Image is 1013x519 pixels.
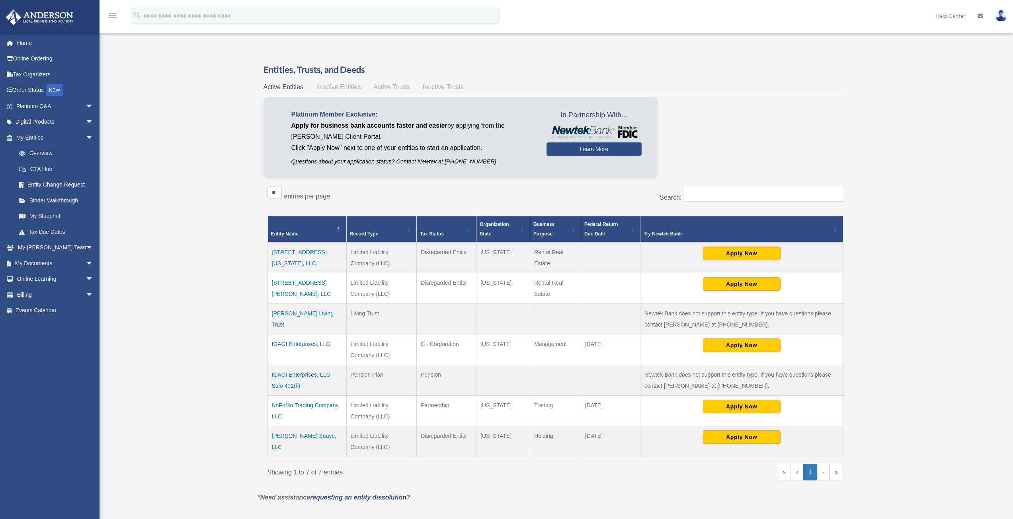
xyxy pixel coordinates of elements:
[346,273,417,303] td: Limited Liability Company (LLC)
[11,146,98,161] a: Overview
[11,208,101,224] a: My Blueprint
[4,10,76,25] img: Anderson Advisors Platinum Portal
[417,242,476,273] td: Disregarded Entity
[6,114,105,130] a: Digital Productsarrow_drop_down
[107,11,117,21] i: menu
[584,222,618,237] span: Federal Return Due Date
[346,334,417,365] td: Limited Liability Company (LLC)
[310,494,406,501] a: requesting an entity dissolution
[420,231,444,237] span: Tax Status
[6,303,105,319] a: Events Calendar
[6,82,105,99] a: Order StatusNEW
[530,395,581,426] td: Trading
[267,242,346,273] td: [STREET_ADDRESS][US_STATE], LLC
[6,51,105,67] a: Online Ordering
[263,64,847,76] h3: Entities, Trusts, and Deeds
[476,426,530,457] td: [US_STATE]
[350,231,379,237] span: Record Type
[547,109,642,122] span: In Partnership With...
[86,240,101,256] span: arrow_drop_down
[267,365,346,395] td: IGAGI Enterprises, LLC Solo 401(k)
[267,303,346,334] td: [PERSON_NAME] Living Trust
[258,494,410,501] em: *Need assistance ?
[644,229,831,239] div: Try Newtek Bank
[476,216,530,242] th: Organization State: Activate to sort
[581,216,640,242] th: Federal Return Due Date: Activate to sort
[530,242,581,273] td: Rental Real Estate
[267,273,346,303] td: [STREET_ADDRESS][PERSON_NAME], LLC
[267,426,346,457] td: [PERSON_NAME] Suave, LLC
[530,216,581,242] th: Business Purpose: Activate to sort
[346,395,417,426] td: Limited Liability Company (LLC)
[703,277,781,291] button: Apply Now
[703,400,781,413] button: Apply Now
[373,84,410,90] span: Active Trusts
[86,271,101,288] span: arrow_drop_down
[417,273,476,303] td: Disregarded Entity
[476,395,530,426] td: [US_STATE]
[316,84,361,90] span: Inactive Entities
[6,240,105,256] a: My [PERSON_NAME] Teamarrow_drop_down
[346,426,417,457] td: Limited Liability Company (LLC)
[480,222,509,237] span: Organization State
[267,395,346,426] td: NoFoMo Trading Company, LLC
[291,142,535,154] p: Click "Apply Now" next to one of your entities to start an application.
[11,192,101,208] a: Binder Walkthrough
[11,177,101,193] a: Entity Change Request
[11,161,101,177] a: CTA Hub
[803,464,817,480] a: 1
[291,109,535,120] p: Platinum Member Exclusive:
[346,242,417,273] td: Limited Liability Company (LLC)
[86,287,101,303] span: arrow_drop_down
[291,157,535,167] p: Questions about your application status? Contact Newtek at [PHONE_NUMBER]
[46,84,63,96] div: NEW
[660,194,681,201] label: Search:
[86,255,101,272] span: arrow_drop_down
[417,216,476,242] th: Tax Status: Activate to sort
[817,464,830,480] a: Next
[530,426,581,457] td: Holding
[6,287,105,303] a: Billingarrow_drop_down
[86,98,101,115] span: arrow_drop_down
[476,334,530,365] td: [US_STATE]
[995,10,1007,21] img: User Pic
[6,35,105,51] a: Home
[133,11,142,19] i: search
[476,273,530,303] td: [US_STATE]
[6,130,101,146] a: My Entitiesarrow_drop_down
[530,334,581,365] td: Management
[267,334,346,365] td: IGAGI Enterprises, LLC
[703,430,781,444] button: Apply Now
[423,84,464,90] span: Inactive Trusts
[417,426,476,457] td: Disregarded Entity
[703,338,781,352] button: Apply Now
[533,222,554,237] span: Business Purpose
[581,426,640,457] td: [DATE]
[267,216,346,242] th: Entity Name: Activate to invert sorting
[703,247,781,260] button: Apply Now
[547,142,642,156] a: Learn More
[550,126,638,138] img: NewtekBankLogoSM.png
[6,66,105,82] a: Tax Organizers
[417,334,476,365] td: C - Corporation
[86,130,101,146] span: arrow_drop_down
[6,271,105,287] a: Online Learningarrow_drop_down
[6,255,105,271] a: My Documentsarrow_drop_down
[291,120,535,142] p: by applying from the [PERSON_NAME] Client Portal.
[791,464,803,480] a: Previous
[346,216,417,242] th: Record Type: Activate to sort
[267,464,550,478] div: Showing 1 to 7 of 7 entries
[107,14,117,21] a: menu
[291,122,447,129] span: Apply for business bank accounts faster and easier
[581,395,640,426] td: [DATE]
[640,303,843,334] td: Newtek Bank does not support this entity type. If you have questions please contact [PERSON_NAME]...
[346,303,417,334] td: Living Trust
[417,365,476,395] td: Pension
[86,114,101,130] span: arrow_drop_down
[640,216,843,242] th: Try Newtek Bank : Activate to sort
[581,334,640,365] td: [DATE]
[271,231,299,237] span: Entity Name
[6,98,105,114] a: Platinum Q&Aarrow_drop_down
[11,224,101,240] a: Tax Due Dates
